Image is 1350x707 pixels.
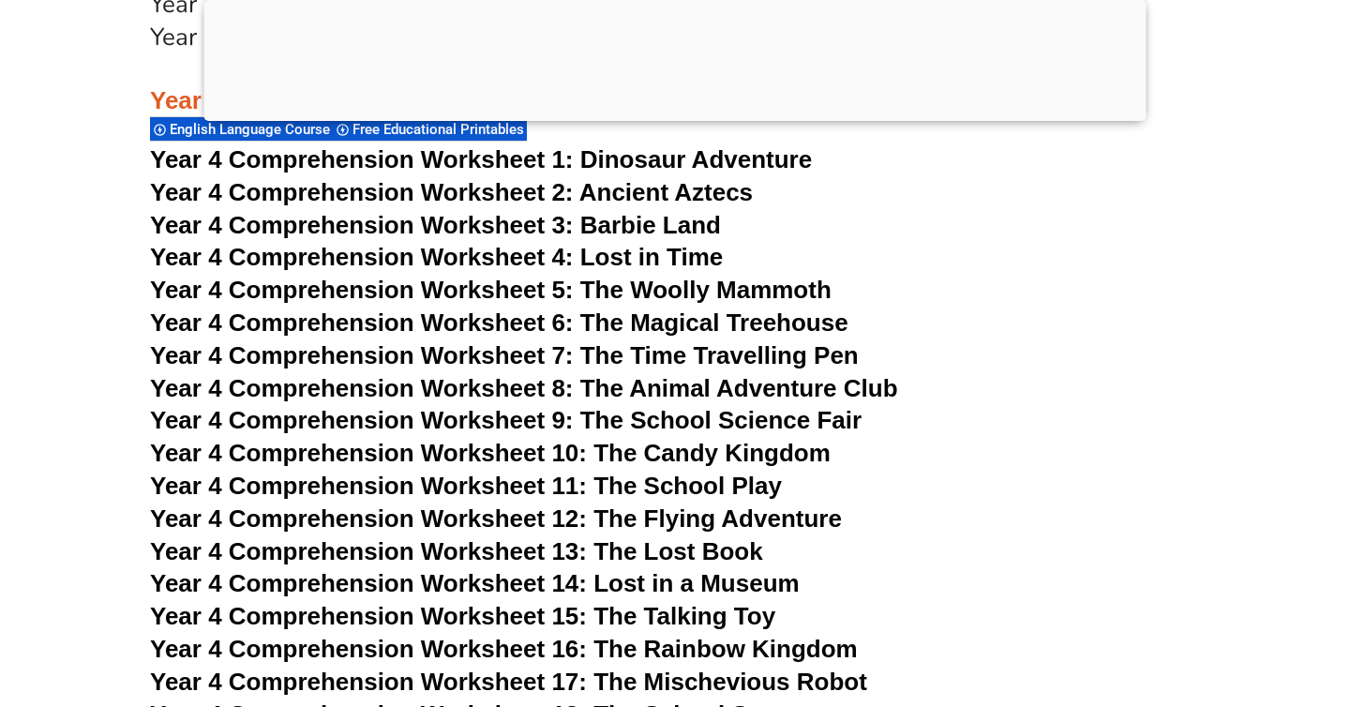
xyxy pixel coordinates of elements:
span: Year 4 Comprehension Worksheet 1: [150,145,574,173]
div: English Language Course [150,116,333,142]
a: Year 4 Comprehension Worksheet 9: The School Science Fair [150,406,862,434]
span: Free Educational Printables [352,121,530,138]
a: Year 4 Comprehension Worksheet 12: The Flying Adventure [150,504,842,533]
a: Year 4 Comprehension Worksheet 7: The Time Travelling Pen [150,341,859,369]
a: Year 4 Comprehension Worksheet 6: The Magical Treehouse [150,308,848,337]
a: Year 4 Comprehension Worksheet 8: The Animal Adventure Club [150,374,898,402]
a: Year 4 Comprehension Worksheet 17: The Mischevious Robot [150,668,867,696]
a: Year 4 Comprehension Worksheet 2: Ancient Aztecs [150,178,753,206]
span: English Language Course [170,121,336,138]
a: Year 4 Comprehension Worksheet 3: Barbie Land [150,211,721,239]
a: Year 4 Comprehension Worksheet 15: The Talking Toy [150,602,775,630]
a: Year 4 Comprehension Worksheet 16: The Rainbow Kingdom [150,635,858,663]
a: Year 4 Comprehension Worksheet 5: The Woolly Mammoth [150,276,832,304]
iframe: Chat Widget [1028,495,1350,707]
a: Year 4 Comprehension Worksheet 10: The Candy Kingdom [150,439,831,467]
a: Year 4 Comprehension Worksheet 11: The School Play [150,472,782,500]
h3: Year 4 English Worksheets [150,54,1200,118]
div: Free Educational Printables [333,116,527,142]
a: Year 3 Worksheet 20: Exploring Similes and Metaphors [150,21,756,53]
a: Year 4 Comprehension Worksheet 13: The Lost Book [150,537,763,565]
a: Year 4 Comprehension Worksheet 14: Lost in a Museum [150,569,800,597]
a: Year 4 Comprehension Worksheet 1: Dinosaur Adventure [150,145,812,173]
span: Dinosaur Adventure [580,145,812,173]
a: Year 4 Comprehension Worksheet 4: Lost in Time [150,243,723,271]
